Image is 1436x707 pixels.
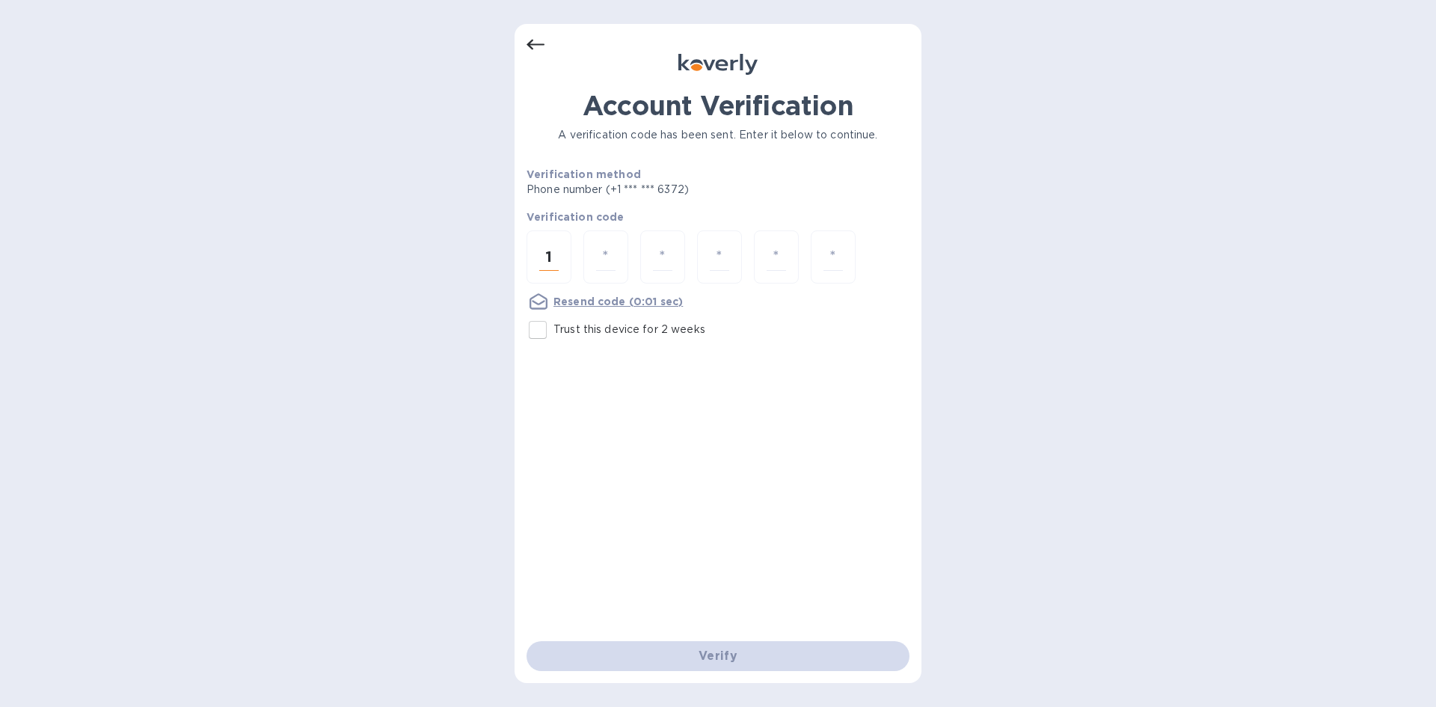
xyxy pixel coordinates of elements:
u: Resend code (0:01 sec) [553,296,683,307]
p: Verification code [527,209,909,224]
p: Phone number (+1 *** *** 6372) [527,182,803,198]
p: A verification code has been sent. Enter it below to continue. [527,127,909,143]
b: Verification method [527,168,641,180]
p: Trust this device for 2 weeks [553,322,705,337]
h1: Account Verification [527,90,909,121]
